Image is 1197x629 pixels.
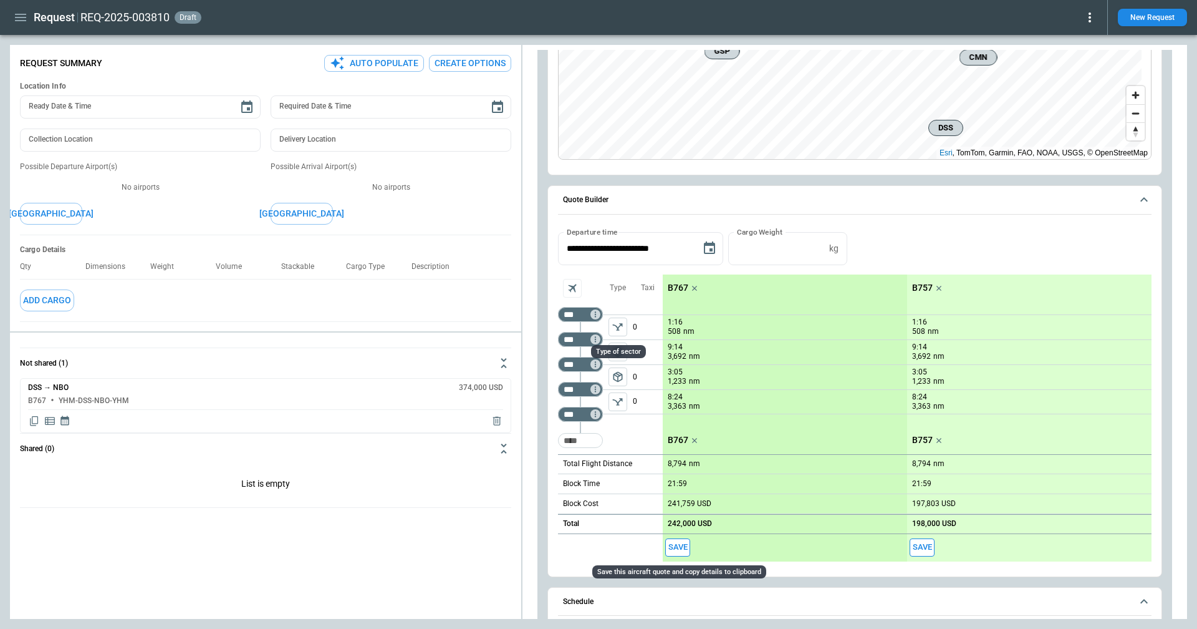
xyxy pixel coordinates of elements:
[697,236,722,261] button: Choose date, selected date is Sep 15, 2025
[912,393,927,402] p: 8:24
[668,376,686,387] p: 1,233
[563,459,632,469] p: Total Flight Distance
[234,95,259,120] button: Choose date
[28,415,41,427] span: Copy quote content
[912,479,931,489] p: 21:59
[563,520,579,528] h6: Total
[28,397,46,405] h6: B767
[912,519,956,529] p: 198,000 USD
[20,348,511,378] button: Not shared (1)
[59,415,70,427] span: Display quote schedule
[20,290,74,311] button: Add Cargo
[608,318,627,336] button: left aligned
[912,283,933,293] p: B757
[271,182,511,193] p: No airports
[912,351,931,362] p: 3,692
[563,196,608,204] h6: Quote Builder
[411,262,459,271] p: Description
[20,203,82,225] button: [GEOGRAPHIC_DATA]
[933,376,945,387] p: nm
[668,519,712,529] p: 242,000 USD
[965,51,992,64] span: CMN
[668,283,688,293] p: B767
[592,565,766,578] div: Save this aircraft quote and copy details to clipboard
[563,499,598,509] p: Block Cost
[44,415,56,427] span: Display detailed quote content
[668,351,686,362] p: 3,692
[20,464,511,507] div: Not shared (1)
[612,371,624,383] span: package_2
[668,401,686,412] p: 3,363
[633,390,663,414] p: 0
[1118,9,1187,26] button: New Request
[28,384,69,392] h6: DSS → NBO
[20,58,102,69] p: Request Summary
[912,499,956,509] p: 197,803 USD
[80,10,170,25] h2: REQ-2025-003810
[610,283,626,293] p: Type
[668,479,687,489] p: 21:59
[1127,86,1145,104] button: Zoom in
[563,479,600,489] p: Block Time
[641,283,655,293] p: Taxi
[689,459,700,469] p: nm
[912,326,925,337] p: 508
[491,415,503,427] span: Delete quote
[633,315,663,339] p: 0
[558,307,603,322] div: Not found
[20,245,511,255] h6: Cargo Details
[933,401,945,412] p: nm
[558,433,603,448] div: Too short
[665,539,690,557] span: Save this aircraft quote and copy details to clipboard
[20,445,54,453] h6: Shared (0)
[591,345,646,358] div: Type of sector
[689,351,700,362] p: nm
[689,376,700,387] p: nm
[1127,104,1145,122] button: Zoom out
[912,318,927,327] p: 1:16
[177,13,199,22] span: draft
[271,162,511,172] p: Possible Arrival Airport(s)
[558,357,603,372] div: Not found
[20,434,511,464] button: Shared (0)
[429,55,511,72] button: Create Options
[20,464,511,507] p: List is empty
[940,149,953,157] a: Esri
[933,351,945,362] p: nm
[34,10,75,25] h1: Request
[633,365,663,389] p: 0
[663,275,1151,562] div: scrollable content
[912,435,933,446] p: B757
[281,262,324,271] p: Stackable
[912,459,931,469] p: 8,794
[608,318,627,336] span: Type of sector
[85,262,135,271] p: Dimensions
[20,359,68,368] h6: Not shared (1)
[20,378,511,433] div: Not shared (1)
[912,368,927,377] p: 3:05
[912,401,931,412] p: 3,363
[910,539,935,557] button: Save
[668,318,683,327] p: 1:16
[934,122,958,134] span: DSS
[683,326,695,337] p: nm
[558,332,603,347] div: Not found
[1127,122,1145,140] button: Reset bearing to north
[558,588,1151,617] button: Schedule
[633,340,663,364] p: 0
[20,262,41,271] p: Qty
[608,368,627,386] button: left aligned
[459,384,503,392] h6: 374,000 USD
[608,393,627,411] span: Type of sector
[608,368,627,386] span: Type of sector
[346,262,395,271] p: Cargo Type
[933,459,945,469] p: nm
[829,243,839,254] p: kg
[20,82,511,91] h6: Location Info
[271,203,333,225] button: [GEOGRAPHIC_DATA]
[20,162,261,172] p: Possible Departure Airport(s)
[608,393,627,411] button: left aligned
[940,147,1148,159] div: , TomTom, Garmin, FAO, NOAA, USGS, © OpenStreetMap
[910,539,935,557] span: Save this aircraft quote and copy details to clipboard
[668,499,711,509] p: 241,759 USD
